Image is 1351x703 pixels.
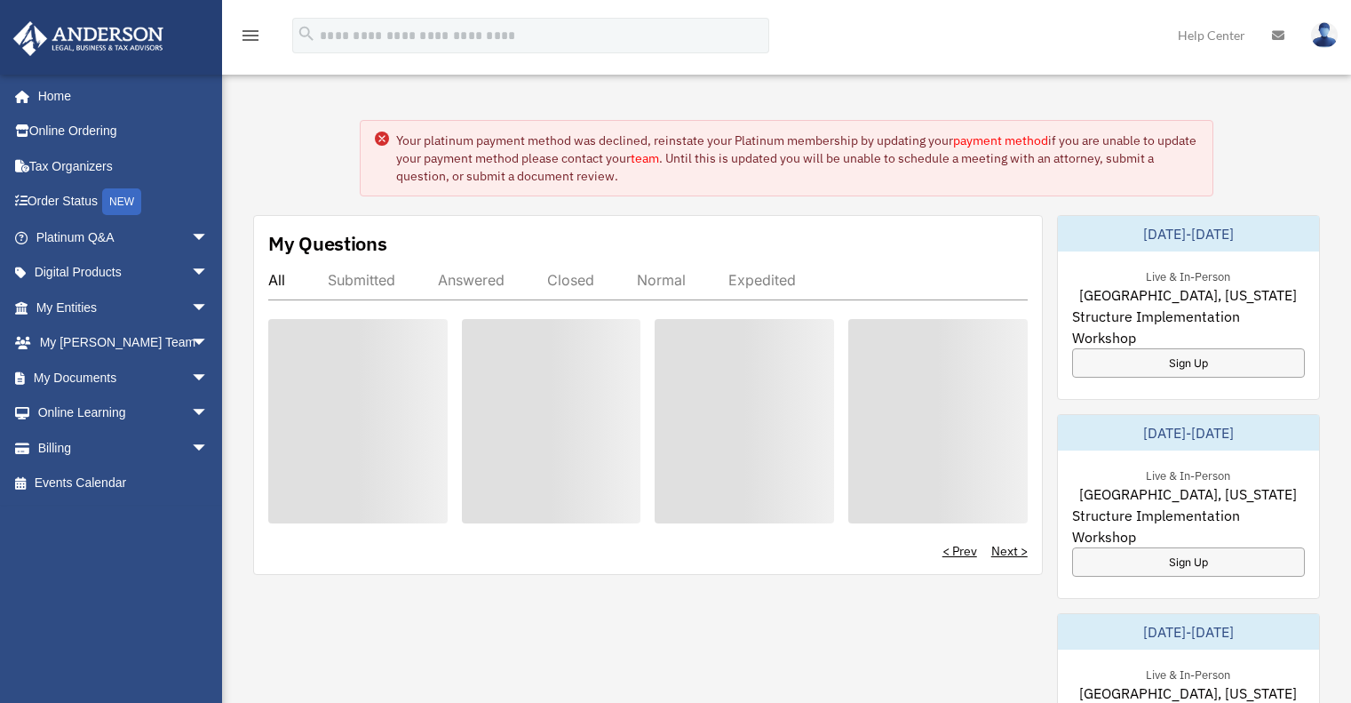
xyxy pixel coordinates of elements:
span: Structure Implementation Workshop [1072,306,1305,348]
div: Live & In-Person [1132,266,1244,284]
img: User Pic [1311,22,1338,48]
span: arrow_drop_down [191,430,226,467]
span: arrow_drop_down [191,290,226,326]
i: menu [240,25,261,46]
span: arrow_drop_down [191,360,226,396]
a: My Entitiesarrow_drop_down [12,290,235,325]
a: team [631,150,659,166]
span: arrow_drop_down [191,255,226,292]
div: Answered [438,271,505,289]
a: Sign Up [1072,547,1305,577]
span: arrow_drop_down [191,325,226,362]
a: Sign Up [1072,348,1305,378]
a: My [PERSON_NAME] Teamarrow_drop_down [12,325,235,361]
a: Billingarrow_drop_down [12,430,235,466]
div: Your platinum payment method was declined, reinstate your Platinum membership by updating your if... [396,132,1198,185]
span: arrow_drop_down [191,395,226,432]
div: All [268,271,285,289]
div: [DATE]-[DATE] [1058,614,1319,650]
a: My Documentsarrow_drop_down [12,360,235,395]
a: < Prev [942,542,977,560]
a: Tax Organizers [12,148,235,184]
span: Structure Implementation Workshop [1072,505,1305,547]
a: Events Calendar [12,466,235,501]
a: payment method [953,132,1048,148]
span: arrow_drop_down [191,220,226,256]
img: Anderson Advisors Platinum Portal [8,21,169,56]
div: [DATE]-[DATE] [1058,216,1319,252]
div: Closed [547,271,594,289]
div: Live & In-Person [1132,465,1244,483]
div: Expedited [728,271,796,289]
div: NEW [102,188,141,215]
a: Platinum Q&Aarrow_drop_down [12,220,235,255]
div: [DATE]-[DATE] [1058,415,1319,451]
div: My Questions [268,230,387,257]
i: search [297,24,316,44]
span: [GEOGRAPHIC_DATA], [US_STATE] [1079,284,1297,306]
a: Next > [991,542,1028,560]
a: Online Ordering [12,114,235,149]
a: menu [240,31,261,46]
a: Home [12,78,226,114]
a: Digital Productsarrow_drop_down [12,255,235,291]
div: Submitted [328,271,395,289]
div: Live & In-Person [1132,664,1244,683]
a: Order StatusNEW [12,184,235,220]
div: Normal [637,271,686,289]
a: Online Learningarrow_drop_down [12,395,235,431]
span: [GEOGRAPHIC_DATA], [US_STATE] [1079,483,1297,505]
